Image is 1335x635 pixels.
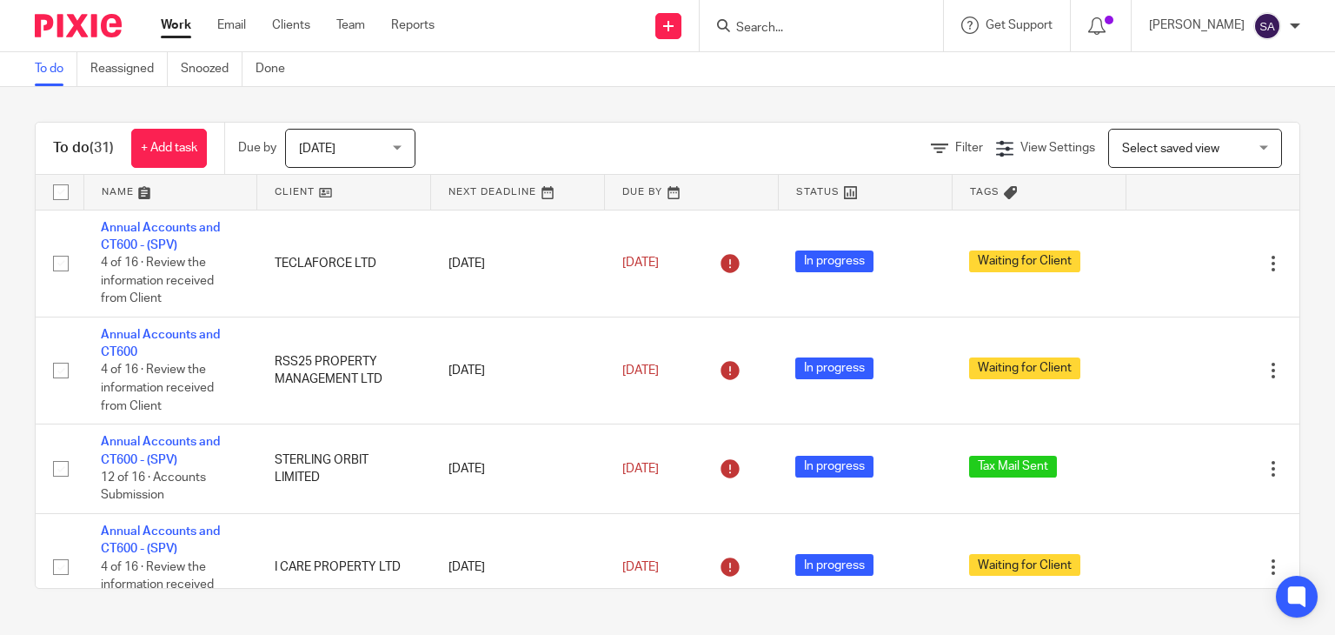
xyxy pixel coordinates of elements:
[257,514,431,621] td: I CARE PROPERTY LTD
[257,317,431,424] td: RSS25 PROPERTY MANAGEMENT LTD
[299,143,335,155] span: [DATE]
[1122,143,1219,155] span: Select saved view
[969,554,1080,576] span: Waiting for Client
[795,456,873,478] span: In progress
[101,257,214,304] span: 4 of 16 · Review the information received from Client
[969,251,1080,272] span: Waiting for Client
[256,52,298,86] a: Done
[101,436,220,465] a: Annual Accounts and CT600 - (SPV)
[1253,12,1281,40] img: svg%3E
[969,358,1080,379] span: Waiting for Client
[101,561,214,609] span: 4 of 16 · Review the information received from Client
[257,210,431,317] td: TECLAFORCE LTD
[101,329,220,358] a: Annual Accounts and CT600
[257,424,431,514] td: STERLING ORBIT LIMITED
[622,257,659,269] span: [DATE]
[431,514,605,621] td: [DATE]
[101,364,214,412] span: 4 of 16 · Review the information received from Client
[272,17,310,34] a: Clients
[431,317,605,424] td: [DATE]
[101,525,220,555] a: Annual Accounts and CT600 - (SPV)
[161,17,191,34] a: Work
[90,52,168,86] a: Reassigned
[1149,17,1245,34] p: [PERSON_NAME]
[734,21,891,37] input: Search
[35,14,122,37] img: Pixie
[970,187,1000,197] span: Tags
[238,139,276,157] p: Due by
[795,251,873,272] span: In progress
[986,19,1053,31] span: Get Support
[622,364,659,377] span: [DATE]
[795,554,873,576] span: In progress
[969,456,1057,478] span: Tax Mail Sent
[90,141,114,155] span: (31)
[35,52,77,86] a: To do
[955,142,983,154] span: Filter
[431,210,605,317] td: [DATE]
[431,424,605,514] td: [DATE]
[795,358,873,379] span: In progress
[101,222,220,251] a: Annual Accounts and CT600 - (SPV)
[217,17,246,34] a: Email
[336,17,365,34] a: Team
[622,463,659,475] span: [DATE]
[391,17,435,34] a: Reports
[131,129,207,168] a: + Add task
[1020,142,1095,154] span: View Settings
[101,471,206,502] span: 12 of 16 · Accounts Submission
[622,561,659,573] span: [DATE]
[53,139,114,157] h1: To do
[181,52,242,86] a: Snoozed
